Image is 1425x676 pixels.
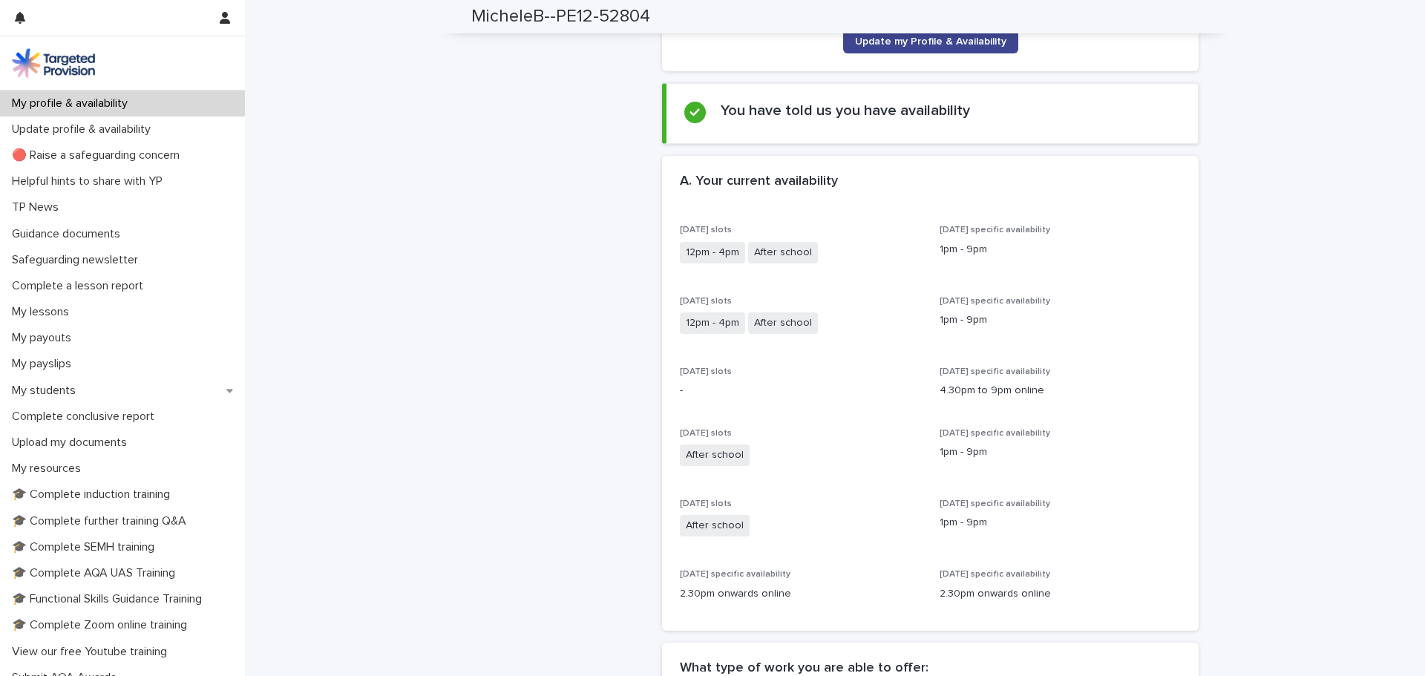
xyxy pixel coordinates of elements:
p: 🎓 Complete Zoom online training [6,618,199,632]
span: [DATE] slots [680,499,732,508]
h2: You have told us you have availability [721,102,970,119]
p: My lessons [6,305,81,319]
span: [DATE] slots [680,367,732,376]
p: My resources [6,462,93,476]
span: After school [680,444,750,466]
p: Complete a lesson report [6,279,155,293]
p: 2.30pm onwards online [680,586,922,602]
p: Guidance documents [6,227,132,241]
p: My payouts [6,331,83,345]
p: My profile & availability [6,96,140,111]
p: 🎓 Complete further training Q&A [6,514,198,528]
p: 1pm - 9pm [940,515,1182,531]
p: Update profile & availability [6,122,163,137]
span: After school [748,242,818,263]
p: 4.30pm to 9pm online [940,383,1182,398]
p: 1pm - 9pm [940,242,1182,257]
img: M5nRWzHhSzIhMunXDL62 [12,48,95,78]
h2: A. Your current availability [680,174,838,190]
p: My students [6,384,88,398]
p: Upload my documents [6,436,139,450]
a: Update my Profile & Availability [843,30,1018,53]
p: 🎓 Functional Skills Guidance Training [6,592,214,606]
p: Complete conclusive report [6,410,166,424]
p: 🎓 Complete induction training [6,488,182,502]
span: [DATE] specific availability [940,297,1050,306]
span: 12pm - 4pm [680,242,745,263]
span: [DATE] specific availability [940,226,1050,234]
h2: MicheleB--PE12-52804 [471,6,650,27]
span: [DATE] specific availability [940,367,1050,376]
span: [DATE] slots [680,297,732,306]
span: [DATE] slots [680,429,732,438]
span: After school [748,312,818,334]
p: Safeguarding newsletter [6,253,150,267]
span: After school [680,515,750,536]
p: TP News [6,200,71,214]
p: 🔴 Raise a safeguarding concern [6,148,191,163]
p: 🎓 Complete AQA UAS Training [6,566,187,580]
span: [DATE] specific availability [940,429,1050,438]
span: [DATE] specific availability [940,499,1050,508]
p: My payslips [6,357,83,371]
span: [DATE] specific availability [940,570,1050,579]
p: - [680,383,922,398]
p: Helpful hints to share with YP [6,174,174,188]
p: 1pm - 9pm [940,312,1182,328]
p: 1pm - 9pm [940,444,1182,460]
p: 🎓 Complete SEMH training [6,540,166,554]
span: [DATE] slots [680,226,732,234]
p: View our free Youtube training [6,645,179,659]
p: 2.30pm onwards online [940,586,1182,602]
span: [DATE] specific availability [680,570,790,579]
span: 12pm - 4pm [680,312,745,334]
span: Update my Profile & Availability [855,36,1006,47]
